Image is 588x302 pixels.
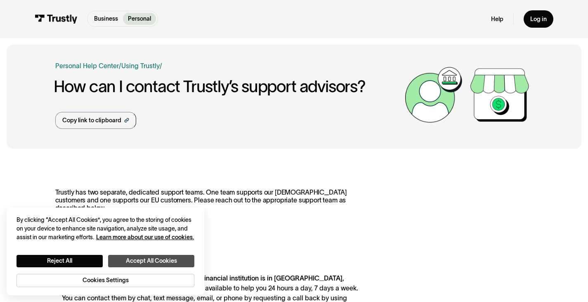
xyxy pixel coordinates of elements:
[119,61,121,71] div: /
[202,274,342,282] strong: financial institution is in [GEOGRAPHIC_DATA]
[55,61,119,71] a: Personal Help Center
[96,234,194,240] a: More information about your privacy, opens in a new tab
[123,13,156,25] a: Personal
[94,14,118,23] p: Business
[491,15,503,23] a: Help
[7,207,204,295] div: Cookie banner
[17,216,194,287] div: Privacy
[108,255,194,267] button: Accept All Cookies
[89,13,123,25] a: Business
[54,78,401,96] h1: How can I contact Trustly’s support advisors?
[55,112,136,129] a: Copy link to clipboard
[128,14,151,23] p: Personal
[530,15,547,23] div: Log in
[55,188,363,220] p: Trustly has two separate, dedicated support teams. One team supports our [DEMOGRAPHIC_DATA] custo...
[62,116,121,125] div: Copy link to clipboard
[35,14,78,24] img: Trustly Logo
[160,61,162,71] div: /
[121,62,160,69] a: Using Trustly
[55,245,363,257] h5: [GEOGRAPHIC_DATA]
[17,255,103,267] button: Reject All
[17,216,194,242] div: By clicking “Accept All Cookies”, you agree to the storing of cookies on your device to enhance s...
[17,274,194,287] button: Cookies Settings
[524,10,553,28] a: Log in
